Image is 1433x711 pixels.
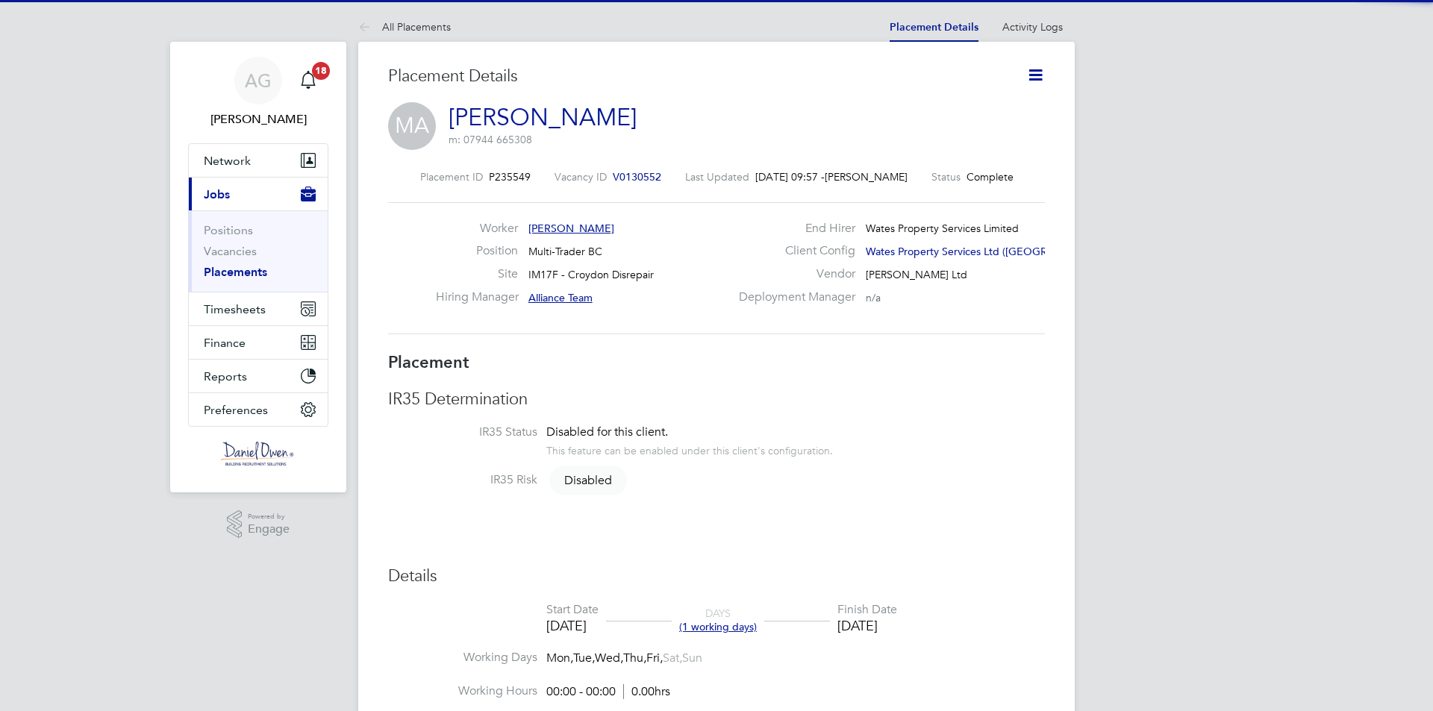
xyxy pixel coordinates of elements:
[866,222,1019,235] span: Wates Property Services Limited
[189,178,328,210] button: Jobs
[528,268,654,281] span: IM17F - Croydon Disrepair
[388,425,537,440] label: IR35 Status
[967,170,1014,184] span: Complete
[248,523,290,536] span: Engage
[188,110,328,128] span: Amy Garcia
[837,617,897,634] div: [DATE]
[890,21,978,34] a: Placement Details
[730,243,855,259] label: Client Config
[189,210,328,292] div: Jobs
[436,221,518,237] label: Worker
[388,66,1004,87] h3: Placement Details
[623,684,670,699] span: 0.00hrs
[358,20,451,34] a: All Placements
[204,265,267,279] a: Placements
[245,71,272,90] span: AG
[1002,20,1063,34] a: Activity Logs
[528,222,614,235] span: [PERSON_NAME]
[672,607,764,633] div: DAYS
[730,266,855,282] label: Vendor
[170,42,346,492] nav: Main navigation
[204,336,246,350] span: Finance
[204,403,268,417] span: Preferences
[189,292,328,325] button: Timesheets
[204,302,266,316] span: Timesheets
[546,440,833,457] div: This feature can be enabled under this client's configuration.
[825,170,908,184] span: [PERSON_NAME]
[837,602,897,618] div: Finish Date
[189,326,328,359] button: Finance
[293,57,323,104] a: 18
[730,221,855,237] label: End Hirer
[388,389,1045,410] h3: IR35 Determination
[189,393,328,426] button: Preferences
[449,103,637,132] a: [PERSON_NAME]
[204,244,257,258] a: Vacancies
[730,289,855,305] label: Deployment Manager
[663,651,682,665] span: Sat,
[189,360,328,392] button: Reports
[436,289,518,305] label: Hiring Manager
[528,291,593,304] span: Alliance Team
[420,170,483,184] label: Placement ID
[388,650,537,665] label: Working Days
[528,245,602,258] span: Multi-Trader BC
[221,442,296,466] img: danielowen-logo-retina.png
[623,651,646,665] span: Thu,
[549,466,627,495] span: Disabled
[685,170,749,184] label: Last Updated
[204,369,247,383] span: Reports
[931,170,961,184] label: Status
[682,651,702,665] span: Sun
[573,651,595,665] span: Tue,
[866,291,881,304] span: n/a
[204,154,251,168] span: Network
[388,683,537,699] label: Working Hours
[436,266,518,282] label: Site
[204,187,230,201] span: Jobs
[866,268,967,281] span: [PERSON_NAME] Ltd
[189,144,328,177] button: Network
[546,425,668,439] span: Disabled for this client.
[449,133,532,146] span: m: 07944 665308
[436,243,518,259] label: Position
[646,651,663,665] span: Fri,
[613,170,661,184] span: V0130552
[388,472,537,488] label: IR35 Risk
[227,510,290,539] a: Powered byEngage
[312,62,330,80] span: 18
[679,620,757,633] span: (1 working days)
[388,352,469,372] b: Placement
[595,651,623,665] span: Wed,
[555,170,607,184] label: Vacancy ID
[546,651,573,665] span: Mon,
[248,510,290,523] span: Powered by
[388,102,436,150] span: MA
[546,617,599,634] div: [DATE]
[188,57,328,128] a: AG[PERSON_NAME]
[388,566,1045,587] h3: Details
[489,170,531,184] span: P235549
[204,223,253,237] a: Positions
[755,170,825,184] span: [DATE] 09:57 -
[188,442,328,466] a: Go to home page
[546,602,599,618] div: Start Date
[546,684,670,700] div: 00:00 - 00:00
[866,245,1123,258] span: Wates Property Services Ltd ([GEOGRAPHIC_DATA]…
